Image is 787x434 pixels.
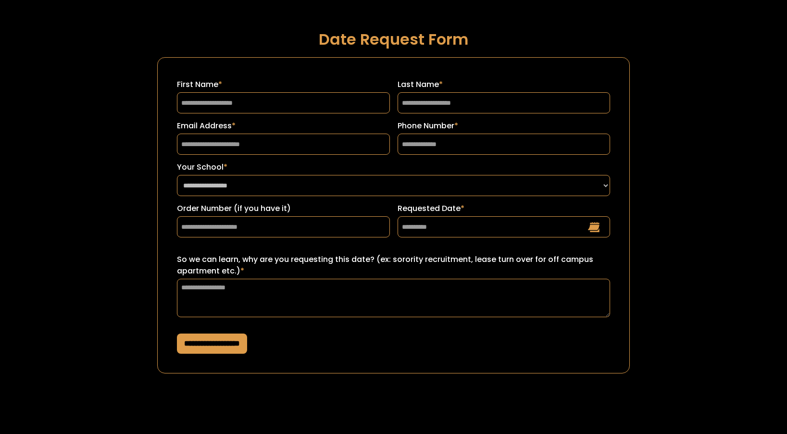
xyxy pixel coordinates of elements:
label: Your School [177,161,610,173]
label: Email Address [177,120,389,132]
label: Order Number (if you have it) [177,203,389,214]
label: First Name [177,79,389,90]
label: Last Name [398,79,610,90]
label: Requested Date [398,203,610,214]
h1: Date Request Form [157,31,629,48]
form: Request a Date Form [157,57,629,373]
label: So we can learn, why are you requesting this date? (ex: sorority recruitment, lease turn over for... [177,254,610,277]
label: Phone Number [398,120,610,132]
